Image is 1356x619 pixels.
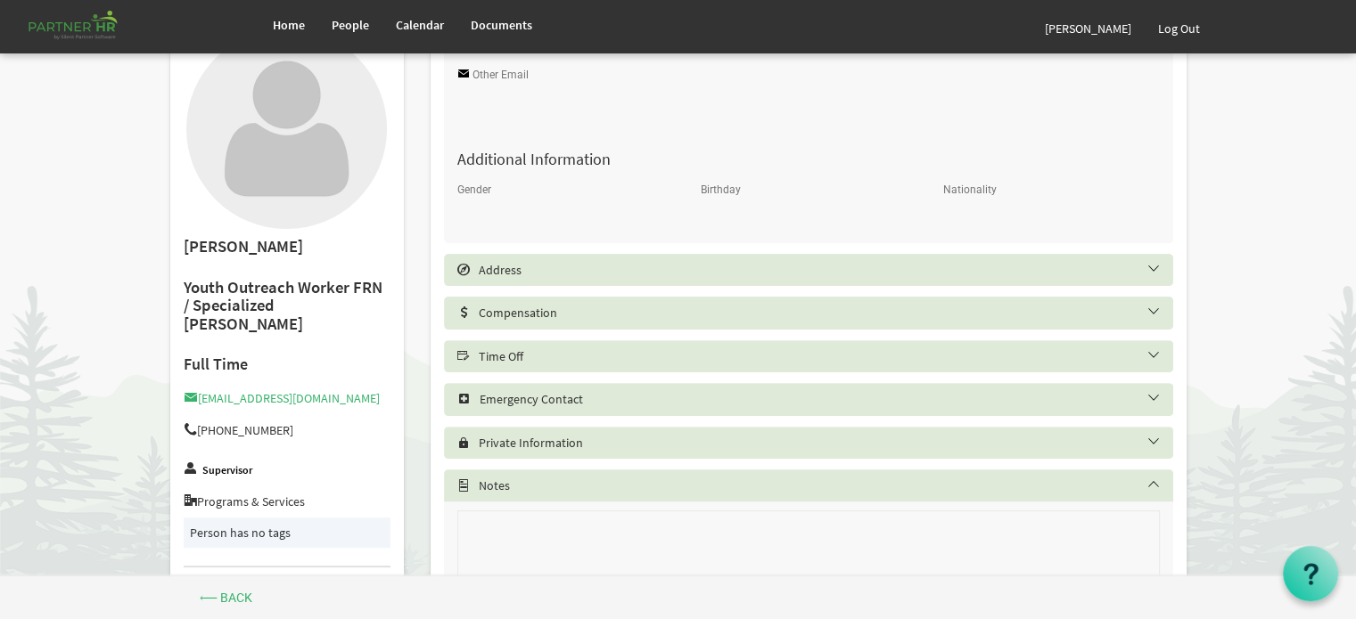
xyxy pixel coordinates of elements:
div: Person has no tags [190,524,385,542]
label: Other Email [473,69,529,81]
span: Documents [471,17,532,33]
span: People [332,17,369,33]
h4: Additional Information [444,151,1173,168]
h5: Time Off [457,349,1187,363]
label: Birthday [700,184,740,196]
h5: Programs & Services [184,494,391,509]
label: Gender [457,184,491,196]
h5: Address [457,263,1187,277]
span: Calendar [396,17,444,33]
h5: [PHONE_NUMBER] [184,423,391,437]
h5: Emergency Contact [457,392,1187,406]
h5: Notes [457,478,1187,493]
h2: [PERSON_NAME] [184,238,391,257]
h5: Compensation [457,305,1187,320]
img: User with no profile picture [186,29,387,229]
h2: Youth Outreach Worker FRN / Specialized [PERSON_NAME] [184,278,391,333]
a: [PERSON_NAME] [1031,4,1145,53]
h5: Private Information [457,436,1187,450]
h4: Full Time [184,355,391,373]
a: Log Out [1145,4,1213,53]
span: Select [457,393,471,405]
span: Select [457,479,470,492]
span: Select [457,306,470,319]
label: Nationality [943,184,997,196]
span: Home [273,17,305,33]
span: Select [457,436,470,449]
label: Supervisor [202,465,252,476]
span: Select [457,350,470,362]
span: Select [457,264,470,276]
a: [EMAIL_ADDRESS][DOMAIN_NAME] [184,390,380,406]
